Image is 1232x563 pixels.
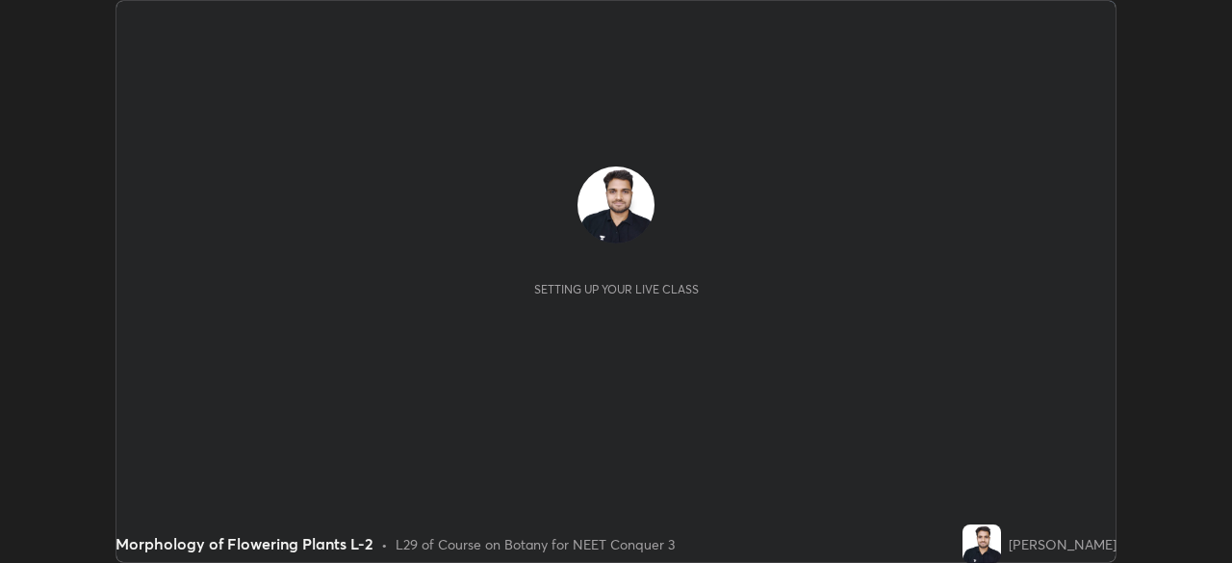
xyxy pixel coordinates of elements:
div: L29 of Course on Botany for NEET Conquer 3 [396,534,675,554]
div: Morphology of Flowering Plants L-2 [115,532,373,555]
img: 552f2e5bc55d4378a1c7ad7c08f0c226.jpg [577,166,654,243]
img: 552f2e5bc55d4378a1c7ad7c08f0c226.jpg [962,525,1001,563]
div: [PERSON_NAME] [1009,534,1116,554]
div: Setting up your live class [534,282,699,296]
div: • [381,534,388,554]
